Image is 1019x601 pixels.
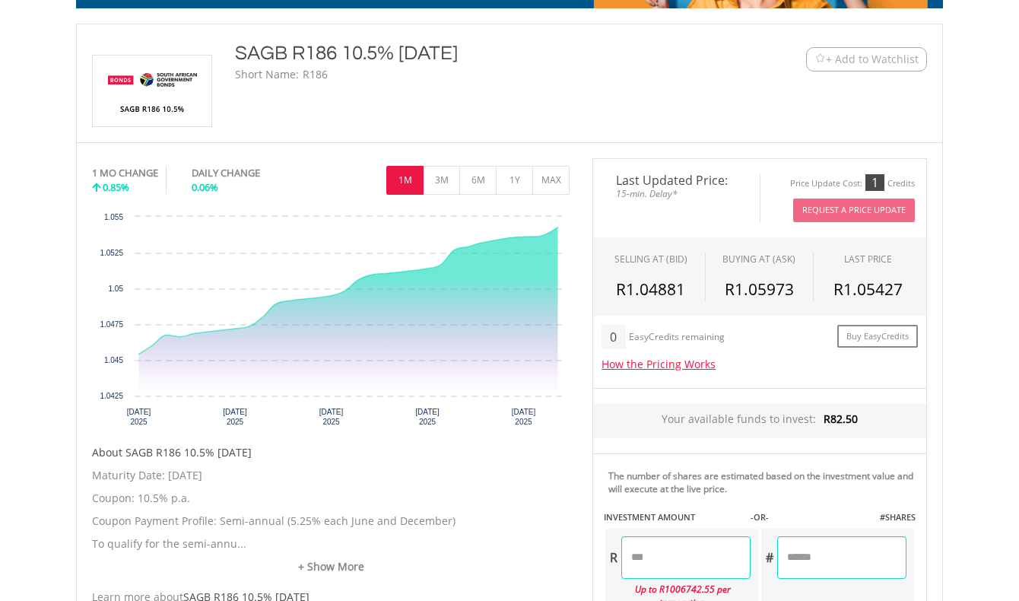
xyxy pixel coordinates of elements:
[793,199,915,222] button: Request A Price Update
[837,325,918,348] a: Buy EasyCredits
[92,166,158,180] div: 1 MO CHANGE
[880,511,916,523] label: #SHARES
[605,174,748,186] span: Last Updated Price:
[92,514,570,529] p: Coupon Payment Profile: Semi-annual (5.25% each June and December)
[608,469,920,495] div: The number of shares are estimated based on the investment value and will execute at the live price.
[103,180,129,194] span: 0.85%
[512,408,536,426] text: [DATE] 2025
[92,559,570,574] a: + Show More
[865,174,884,191] div: 1
[532,166,570,195] button: MAX
[92,491,570,506] p: Coupon: 10.5% p.a.
[92,468,570,483] p: Maturity Date: [DATE]
[833,278,903,300] span: R1.05427
[386,166,424,195] button: 1M
[751,511,769,523] label: -OR-
[722,253,795,266] span: BUYING AT (ASK)
[844,253,892,266] div: LAST PRICE
[100,392,123,400] text: 1.0425
[415,408,440,426] text: [DATE] 2025
[92,209,570,437] div: Chart. Highcharts interactive chart.
[127,408,151,426] text: [DATE] 2025
[887,178,915,189] div: Credits
[95,56,209,126] img: EQU.ZA.R186.png
[192,166,311,180] div: DAILY CHANGE
[235,40,713,67] div: SAGB R186 10.5% [DATE]
[602,357,716,371] a: How the Pricing Works
[319,408,344,426] text: [DATE] 2025
[602,325,625,349] div: 0
[192,180,218,194] span: 0.06%
[235,67,299,82] div: Short Name:
[100,320,123,329] text: 1.0475
[605,186,748,201] span: 15-min. Delay*
[614,253,687,266] div: SELLING AT (BID)
[104,356,123,364] text: 1.045
[593,404,926,438] div: Your available funds to invest:
[616,278,685,300] span: R1.04881
[629,332,725,345] div: EasyCredits remaining
[761,536,777,579] div: #
[104,213,123,221] text: 1.055
[826,52,919,67] span: + Add to Watchlist
[92,445,570,460] h5: About SAGB R186 10.5% [DATE]
[496,166,533,195] button: 1Y
[814,53,826,65] img: Watchlist
[100,249,123,257] text: 1.0525
[223,408,247,426] text: [DATE] 2025
[303,67,328,82] div: R186
[109,285,124,293] text: 1.05
[725,278,794,300] span: R1.05973
[790,178,862,189] div: Price Update Cost:
[423,166,460,195] button: 3M
[824,412,858,426] span: R82.50
[604,511,695,523] label: INVESTMENT AMOUNT
[92,536,570,552] p: To qualify for the semi-annu...
[806,47,927,72] button: Watchlist + Add to Watchlist
[92,209,570,437] svg: Interactive chart
[459,166,497,195] button: 6M
[605,536,621,579] div: R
